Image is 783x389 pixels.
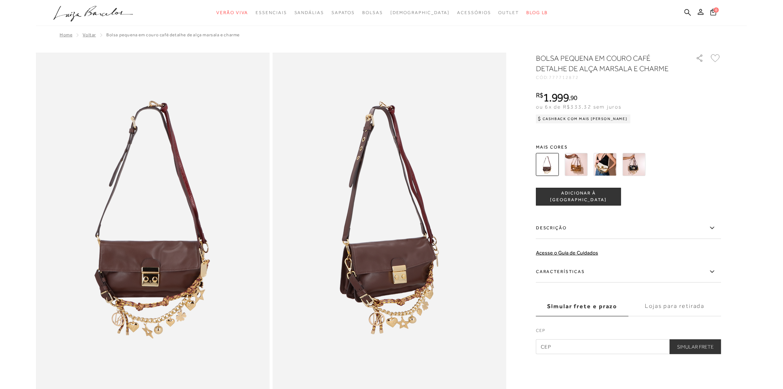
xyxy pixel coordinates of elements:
[714,7,719,13] span: 0
[536,145,721,149] span: Mais cores
[536,153,559,176] img: BOLSA PEQUENA EM COURO CAFÉ DETALHE DE ALÇA MARSALA E CHARME
[60,32,72,37] a: Home
[536,92,543,99] i: R$
[536,217,721,239] label: Descrição
[629,296,721,316] label: Lojas para retirada
[536,250,598,256] a: Acesse o Guia de Cuidados
[536,339,721,354] input: CEP
[216,6,248,20] a: categoryNavScreenReaderText
[294,6,324,20] a: categoryNavScreenReaderText
[331,10,355,15] span: Sapatos
[594,153,617,176] img: BOLSA PEQUENA EM COURO OFF WHITE DETALHE DE ALÇA MARSALA E CHARME
[543,91,569,104] span: 1.999
[536,327,721,338] label: CEP
[536,75,684,80] div: CÓD:
[549,75,579,80] span: 777712872
[457,6,491,20] a: categoryNavScreenReaderText
[536,114,630,123] div: Cashback com Mais [PERSON_NAME]
[499,6,519,20] a: categoryNavScreenReaderText
[526,6,548,20] a: BLOG LB
[536,188,621,206] button: ADICIONAR À [GEOGRAPHIC_DATA]
[216,10,248,15] span: Verão Viva
[536,53,675,74] h1: BOLSA PEQUENA EM COURO CAFÉ DETALHE DE ALÇA MARSALA E CHARME
[499,10,519,15] span: Outlet
[536,104,622,110] span: ou 6x de R$333,32 sem juros
[256,10,287,15] span: Essenciais
[362,10,383,15] span: Bolsas
[83,32,96,37] a: Voltar
[670,339,721,354] button: Simular Frete
[623,153,646,176] img: BOLSA PEQUENA EM COURO PRETO DETALHE DE ALÇA MARSALA E CHARME
[570,94,577,102] span: 90
[390,6,450,20] a: noSubCategoriesText
[294,10,324,15] span: Sandálias
[526,10,548,15] span: BLOG LB
[708,8,719,18] button: 0
[565,153,588,176] img: BOLSA PEQUENA EM COURO CARAMELO DETALHE DE ALÇA MARSALA E CHARME
[569,94,577,101] i: ,
[536,296,629,316] label: Simular frete e prazo
[536,190,621,203] span: ADICIONAR À [GEOGRAPHIC_DATA]
[256,6,287,20] a: categoryNavScreenReaderText
[106,32,240,37] span: BOLSA PEQUENA EM COURO CAFÉ DETALHE DE ALÇA MARSALA E CHARME
[536,261,721,283] label: Características
[331,6,355,20] a: categoryNavScreenReaderText
[362,6,383,20] a: categoryNavScreenReaderText
[390,10,450,15] span: [DEMOGRAPHIC_DATA]
[457,10,491,15] span: Acessórios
